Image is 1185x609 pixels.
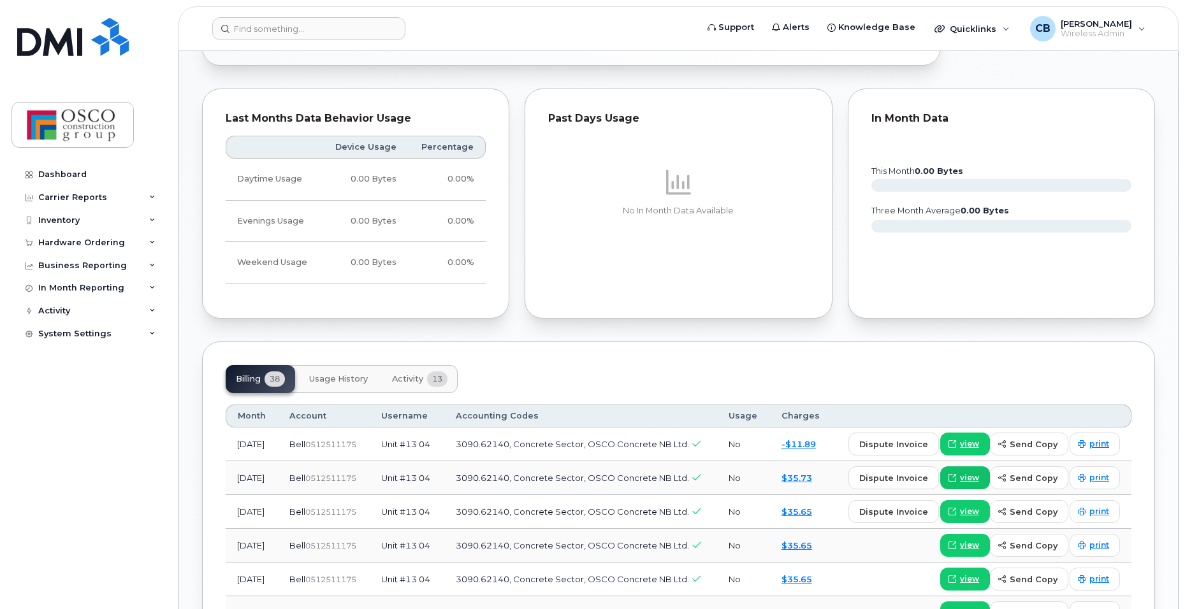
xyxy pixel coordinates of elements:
a: view [940,466,990,489]
button: dispute invoice [848,500,939,523]
td: 0.00% [408,201,486,242]
a: $35.65 [782,506,812,517]
td: Daytime Usage [226,159,321,200]
td: No [717,529,769,562]
input: Find something... [212,17,405,40]
div: Last Months Data Behavior Usage [226,112,486,125]
span: print [1089,540,1109,551]
span: Support [718,21,754,34]
button: send copy [990,500,1068,523]
a: view [940,433,990,455]
td: 0.00% [408,159,486,200]
span: 3090.62140, Concrete Sector, OSCO Concrete NB Ltd. [456,473,689,483]
span: Alerts [783,21,810,34]
span: dispute invoice [859,438,928,450]
span: Wireless Admin [1061,29,1132,39]
div: Past Days Usage [548,112,808,125]
td: Weekend Usage [226,242,321,283]
div: In Month Data [871,112,1131,125]
span: view [960,506,979,517]
th: Charges [770,405,832,427]
td: [DATE] [226,529,278,562]
span: Bell [289,439,305,449]
td: Unit #13 04 [370,461,444,495]
div: Quicklinks [926,16,1019,41]
span: 3090.62140, Concrete Sector, OSCO Concrete NB Ltd. [456,540,689,550]
text: three month average [871,206,1009,215]
p: No In Month Data Available [548,205,808,217]
td: 0.00 Bytes [321,201,408,242]
span: send copy [1010,540,1058,552]
button: send copy [990,534,1068,557]
span: Quicklinks [950,24,996,34]
a: view [940,534,990,557]
a: print [1070,568,1120,591]
span: Bell [289,473,305,483]
span: 0512511175 [305,575,356,584]
a: view [940,500,990,523]
a: $35.65 [782,574,812,584]
span: send copy [1010,573,1058,585]
a: view [940,568,990,591]
td: [DATE] [226,495,278,529]
span: view [960,472,979,484]
span: 0512511175 [305,507,356,517]
span: Bell [289,540,305,550]
a: print [1070,534,1120,557]
td: Unit #13 04 [370,427,444,461]
td: Unit #13 04 [370,495,444,529]
span: print [1089,506,1109,517]
span: dispute invoice [859,506,928,518]
a: $35.65 [782,540,812,550]
tr: Weekdays from 6:00pm to 8:00am [226,201,486,242]
button: dispute invoice [848,433,939,455]
th: Percentage [408,136,486,159]
button: dispute invoice [848,466,939,489]
span: view [960,540,979,551]
th: Month [226,405,278,427]
td: 0.00% [408,242,486,283]
tspan: 0.00 Bytes [915,166,963,176]
td: [DATE] [226,427,278,461]
th: Account [278,405,369,427]
td: [DATE] [226,461,278,495]
td: No [717,495,769,529]
td: No [717,461,769,495]
span: print [1089,472,1109,484]
span: 3090.62140, Concrete Sector, OSCO Concrete NB Ltd. [456,506,689,517]
span: view [960,573,979,585]
td: 0.00 Bytes [321,159,408,200]
text: this month [871,166,963,176]
a: Knowledge Base [818,15,924,40]
span: 0512511175 [305,440,356,449]
button: send copy [990,466,1068,489]
button: send copy [990,568,1068,591]
td: No [717,562,769,596]
td: Unit #13 04 [370,529,444,562]
button: send copy [990,433,1068,455]
span: 13 [427,371,447,387]
span: Bell [289,574,305,584]
td: Evenings Usage [226,201,321,242]
span: send copy [1010,506,1058,518]
a: Support [699,15,763,40]
span: Activity [392,374,423,384]
a: -$11.89 [782,439,816,449]
th: Username [370,405,444,427]
tr: Friday from 6:00pm to Monday 8:00am [226,242,486,283]
td: No [717,427,769,461]
span: view [960,438,979,450]
td: [DATE] [226,562,278,596]
span: dispute invoice [859,472,928,484]
td: 0.00 Bytes [321,242,408,283]
tspan: 0.00 Bytes [961,206,1009,215]
th: Accounting Codes [444,405,718,427]
a: print [1070,433,1120,455]
span: print [1089,438,1109,450]
a: Alerts [763,15,818,40]
a: $35.73 [782,473,812,483]
span: 3090.62140, Concrete Sector, OSCO Concrete NB Ltd. [456,574,689,584]
span: Knowledge Base [838,21,915,34]
span: Usage History [309,374,368,384]
span: send copy [1010,472,1058,484]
